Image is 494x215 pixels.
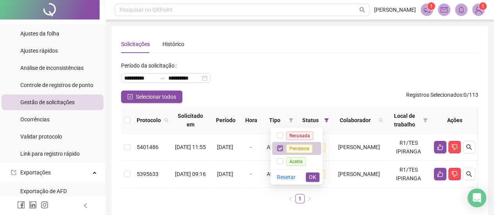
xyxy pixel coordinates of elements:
[289,118,293,123] span: filter
[309,173,316,181] span: OK
[458,6,465,13] span: bell
[300,116,321,124] span: Status
[423,6,430,13] span: notification
[217,144,233,150] span: [DATE]
[296,194,304,203] a: 1
[20,133,62,140] span: Validar protocolo
[324,118,329,123] span: filter
[83,203,88,208] span: left
[20,82,93,88] span: Controle de registros de ponto
[306,172,319,182] button: OK
[338,171,380,177] span: [PERSON_NAME]
[164,118,169,123] span: search
[137,171,159,177] span: 5395633
[274,172,299,182] button: Resetar
[377,114,385,126] span: search
[473,4,484,16] img: 81618
[406,92,462,98] span: Registros Selecionados
[159,75,165,81] span: to
[17,201,25,209] span: facebook
[242,107,260,134] th: Hora
[137,144,159,150] span: 5401486
[338,144,380,150] span: [PERSON_NAME]
[286,157,306,166] span: Aceita
[378,118,383,123] span: search
[175,144,206,150] span: [DATE] 11:55
[451,144,458,150] span: dislike
[250,171,251,177] span: -
[267,144,289,150] span: Atestado
[359,7,365,13] span: search
[421,110,429,130] span: filter
[277,173,296,181] span: Resetar
[29,201,37,209] span: linkedin
[286,194,295,203] li: Página anterior
[121,91,182,103] button: Selecionar todos
[374,5,416,14] span: [PERSON_NAME]
[466,144,472,150] span: search
[209,107,243,134] th: Período
[437,171,443,177] span: like
[20,99,75,105] span: Gestão de solicitações
[41,201,48,209] span: instagram
[127,94,133,100] span: check-square
[434,116,475,124] div: Ações
[286,131,313,140] span: Recusada
[305,194,314,203] button: right
[162,114,170,126] span: search
[479,2,487,10] sup: Atualize o seu contato no menu Meus Dados
[20,188,67,194] span: Exportação de AFD
[482,4,484,9] span: 1
[11,170,16,175] span: export
[437,144,443,150] span: like
[389,112,420,129] span: Local de trabalho
[466,171,472,177] span: search
[406,91,478,103] span: : 0 / 113
[217,171,233,177] span: [DATE]
[20,151,80,157] span: Link para registro rápido
[335,116,375,124] span: Colaborador
[175,171,206,177] span: [DATE] 09:16
[250,144,251,150] span: -
[430,4,433,9] span: 1
[287,114,295,126] span: filter
[20,169,51,176] span: Exportações
[305,194,314,203] li: Próxima página
[20,30,59,37] span: Ajustes da folha
[323,114,330,126] span: filter
[20,48,58,54] span: Ajustes rápidos
[136,92,176,101] span: Selecionar todos
[440,6,448,13] span: mail
[121,59,180,72] label: Período da solicitação
[307,197,312,201] span: right
[286,144,312,153] span: Pendente
[20,65,84,71] span: Análise de inconsistências
[121,40,150,48] div: Solicitações
[386,161,431,188] td: R1/TES IPIRANGA
[386,134,431,161] td: R1/TES IPIRANGA
[264,116,285,124] span: Tipo
[162,40,184,48] div: Histórico
[423,118,428,123] span: filter
[286,194,295,203] button: left
[137,116,161,124] span: Protocolo
[267,171,289,177] span: Atestado
[159,75,165,81] span: swap-right
[451,171,458,177] span: dislike
[20,116,50,123] span: Ocorrências
[172,107,209,134] th: Solicitado em
[288,197,293,201] span: left
[427,2,435,10] sup: 1
[467,188,486,207] div: Open Intercom Messenger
